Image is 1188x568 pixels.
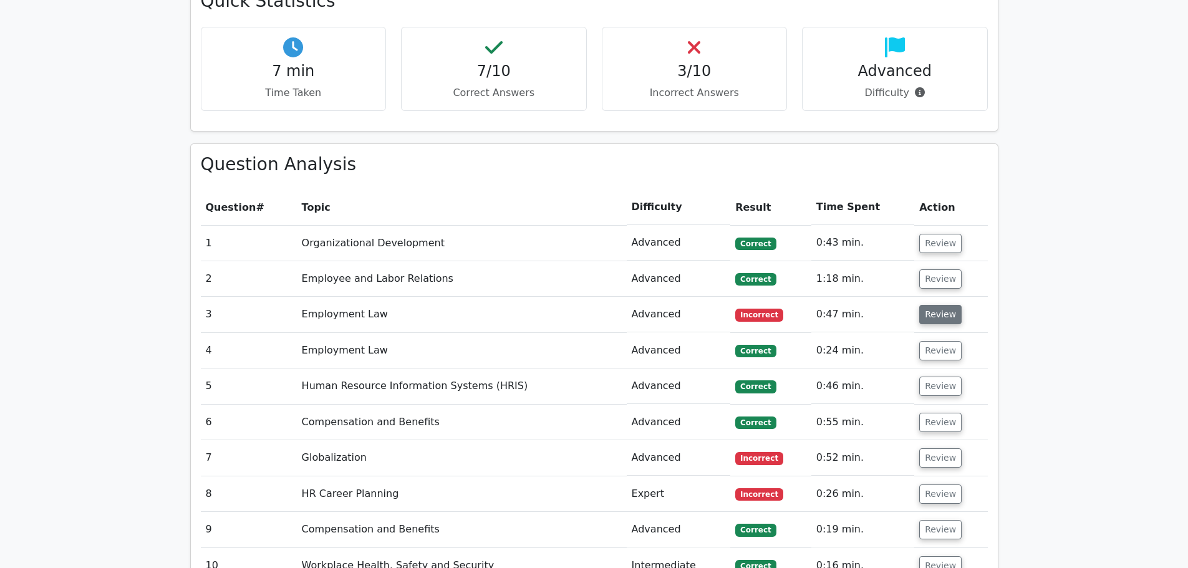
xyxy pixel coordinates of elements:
[919,305,962,324] button: Review
[627,368,731,404] td: Advanced
[297,476,627,512] td: HR Career Planning
[811,297,914,332] td: 0:47 min.
[919,448,962,468] button: Review
[811,261,914,297] td: 1:18 min.
[627,297,731,332] td: Advanced
[811,333,914,368] td: 0:24 min.
[811,405,914,440] td: 0:55 min.
[612,85,777,100] p: Incorrect Answers
[201,261,297,297] td: 2
[811,440,914,476] td: 0:52 min.
[211,85,376,100] p: Time Taken
[201,154,988,175] h3: Question Analysis
[297,440,627,476] td: Globalization
[297,512,627,547] td: Compensation and Benefits
[201,225,297,261] td: 1
[919,520,962,539] button: Review
[730,190,811,225] th: Result
[412,62,576,80] h4: 7/10
[627,512,731,547] td: Advanced
[919,413,962,432] button: Review
[297,297,627,332] td: Employment Law
[735,452,783,465] span: Incorrect
[201,405,297,440] td: 6
[735,273,776,286] span: Correct
[919,484,962,504] button: Review
[811,476,914,512] td: 0:26 min.
[206,201,256,213] span: Question
[627,261,731,297] td: Advanced
[914,190,987,225] th: Action
[297,368,627,404] td: Human Resource Information Systems (HRIS)
[201,476,297,512] td: 8
[412,85,576,100] p: Correct Answers
[201,512,297,547] td: 9
[297,333,627,368] td: Employment Law
[297,190,627,225] th: Topic
[201,297,297,332] td: 3
[211,62,376,80] h4: 7 min
[612,62,777,80] h4: 3/10
[627,405,731,440] td: Advanced
[919,341,962,360] button: Review
[735,524,776,536] span: Correct
[201,333,297,368] td: 4
[627,440,731,476] td: Advanced
[735,416,776,429] span: Correct
[201,440,297,476] td: 7
[627,225,731,261] td: Advanced
[201,190,297,225] th: #
[627,333,731,368] td: Advanced
[735,488,783,501] span: Incorrect
[297,405,627,440] td: Compensation and Benefits
[919,234,962,253] button: Review
[919,269,962,289] button: Review
[811,225,914,261] td: 0:43 min.
[811,190,914,225] th: Time Spent
[735,380,776,393] span: Correct
[811,512,914,547] td: 0:19 min.
[201,368,297,404] td: 5
[813,85,977,100] p: Difficulty
[919,377,962,396] button: Review
[735,309,783,321] span: Incorrect
[297,261,627,297] td: Employee and Labor Relations
[627,476,731,512] td: Expert
[627,190,731,225] th: Difficulty
[297,225,627,261] td: Organizational Development
[735,345,776,357] span: Correct
[813,62,977,80] h4: Advanced
[735,238,776,250] span: Correct
[811,368,914,404] td: 0:46 min.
